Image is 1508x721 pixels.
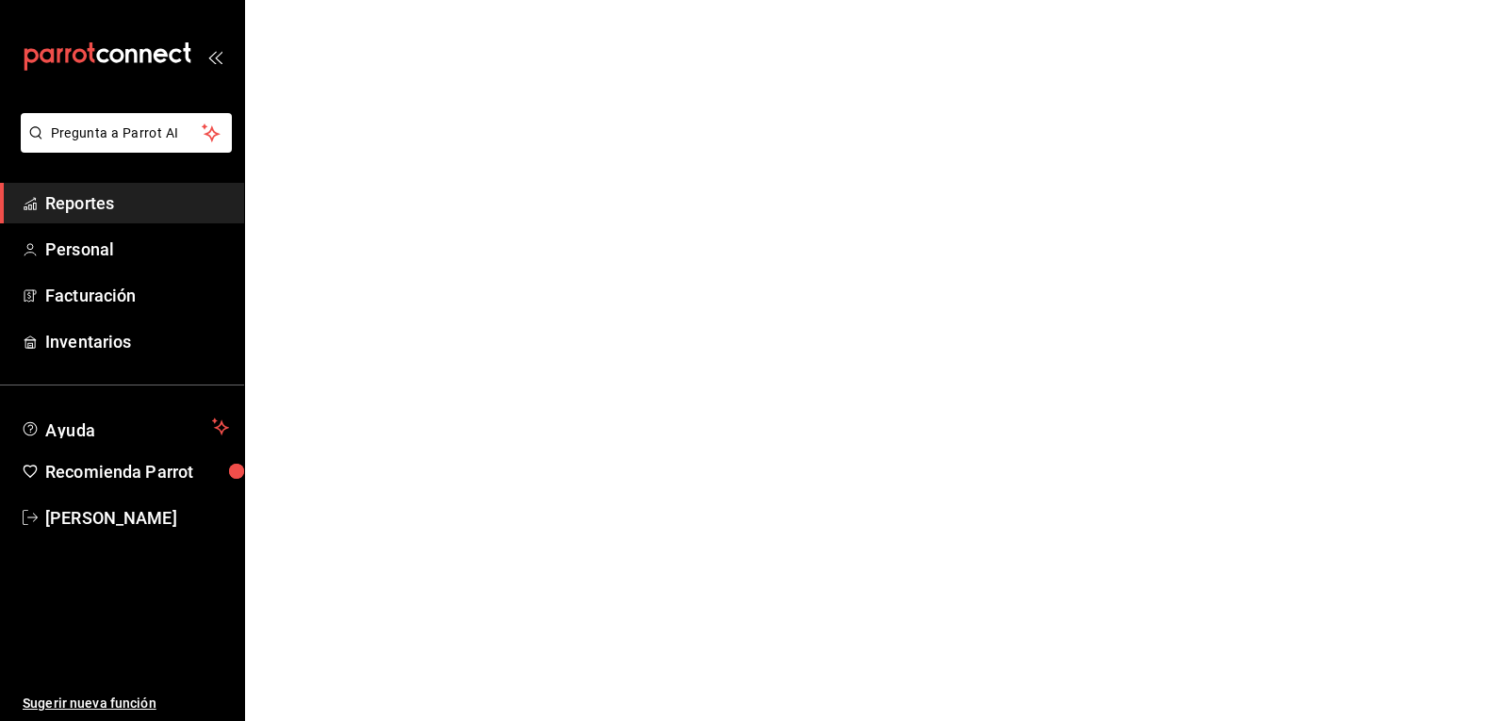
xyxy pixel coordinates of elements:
span: Reportes [45,190,229,216]
span: Recomienda Parrot [45,459,229,484]
button: Pregunta a Parrot AI [21,113,232,153]
span: Facturación [45,283,229,308]
span: Pregunta a Parrot AI [51,123,203,143]
button: open_drawer_menu [207,49,222,64]
span: Personal [45,237,229,262]
span: Inventarios [45,329,229,354]
span: [PERSON_NAME] [45,505,229,531]
span: Ayuda [45,416,205,438]
a: Pregunta a Parrot AI [13,137,232,156]
span: Sugerir nueva función [23,694,229,713]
